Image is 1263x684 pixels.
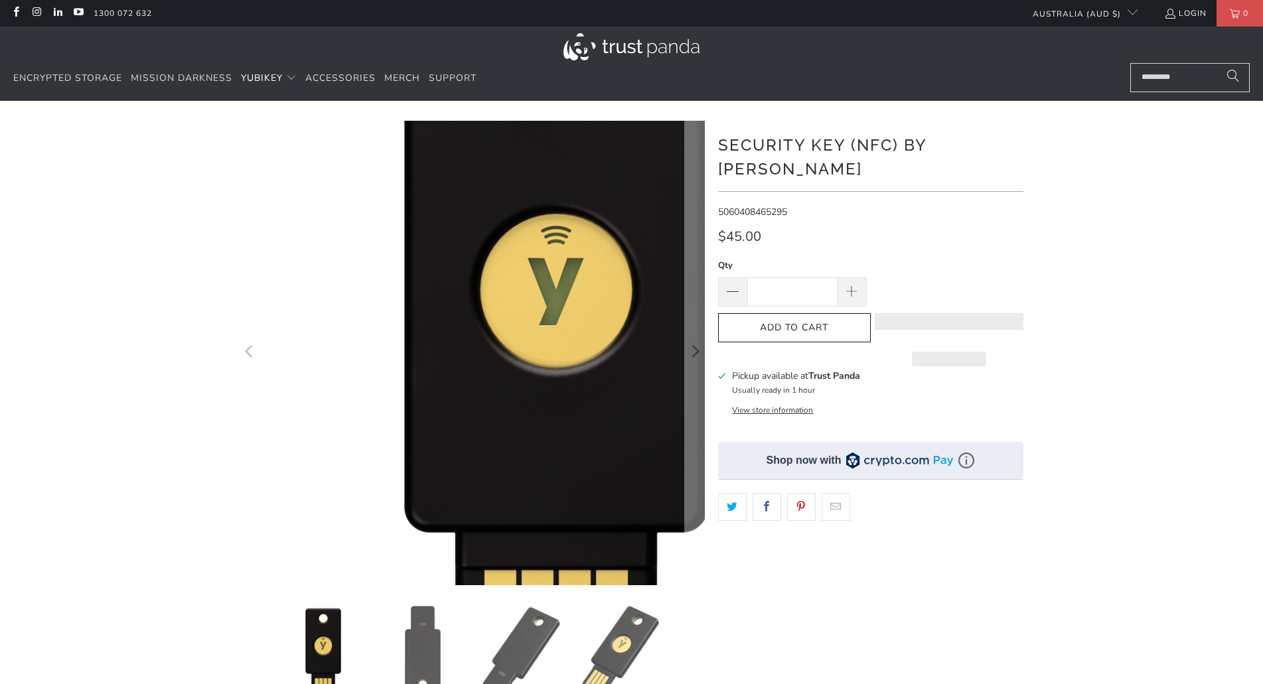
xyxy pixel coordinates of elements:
span: YubiKey [241,72,283,84]
span: Mission Darkness [131,72,232,84]
img: Trust Panda Australia [563,33,700,60]
a: Mission Darkness [131,63,232,94]
a: Trust Panda Australia on Facebook [10,8,21,19]
span: Merch [384,72,420,84]
span: 5060408465295 [718,206,787,218]
a: Email this to a friend [822,493,850,521]
input: Search... [1130,63,1250,92]
summary: YubiKey [241,63,297,94]
a: Trust Panda Australia on LinkedIn [52,8,63,19]
a: Encrypted Storage [13,63,122,94]
button: Add to Cart [718,313,871,343]
a: Merch [384,63,420,94]
h3: Pickup available at [732,369,860,383]
a: Trust Panda Australia on Instagram [31,8,42,19]
small: Usually ready in 1 hour [732,385,815,395]
label: Qty [718,258,867,273]
span: Add to Cart [732,322,857,334]
a: Accessories [305,63,376,94]
b: Trust Panda [808,370,860,382]
a: Login [1164,6,1207,21]
a: Trust Panda Australia on YouTube [72,8,84,19]
button: View store information [732,405,813,415]
a: 1300 072 632 [94,6,152,21]
a: Share this on Pinterest [787,493,816,521]
a: Share this on Twitter [718,493,747,521]
button: Next [684,121,706,585]
span: Support [429,72,477,84]
button: Search [1217,63,1250,92]
span: Encrypted Storage [13,72,122,84]
button: Previous [240,121,261,585]
a: Share this on Facebook [753,493,781,521]
nav: Translation missing: en.navigation.header.main_nav [13,63,477,94]
span: $45.00 [718,228,761,245]
span: Accessories [305,72,376,84]
a: Support [429,63,477,94]
h1: Security Key (NFC) by [PERSON_NAME] [718,131,1023,181]
div: Shop now with [767,453,842,468]
a: Security Key (NFC) by Yubico - Trust Panda [240,121,705,585]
